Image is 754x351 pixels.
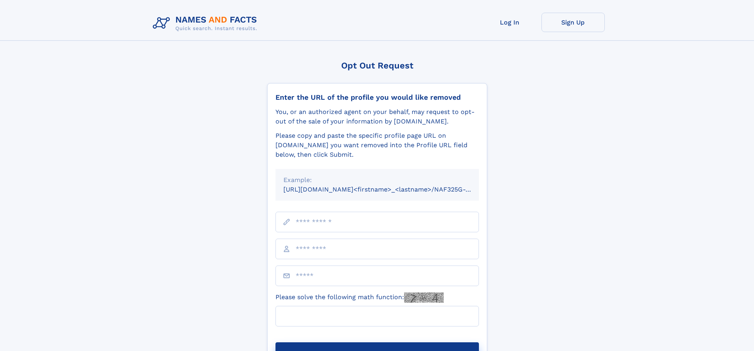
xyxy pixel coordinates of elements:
[541,13,605,32] a: Sign Up
[283,175,471,185] div: Example:
[275,107,479,126] div: You, or an authorized agent on your behalf, may request to opt-out of the sale of your informatio...
[478,13,541,32] a: Log In
[275,131,479,159] div: Please copy and paste the specific profile page URL on [DOMAIN_NAME] you want removed into the Pr...
[150,13,264,34] img: Logo Names and Facts
[283,186,494,193] small: [URL][DOMAIN_NAME]<firstname>_<lastname>/NAF325G-xxxxxxxx
[275,93,479,102] div: Enter the URL of the profile you would like removed
[275,292,444,303] label: Please solve the following math function:
[267,61,487,70] div: Opt Out Request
